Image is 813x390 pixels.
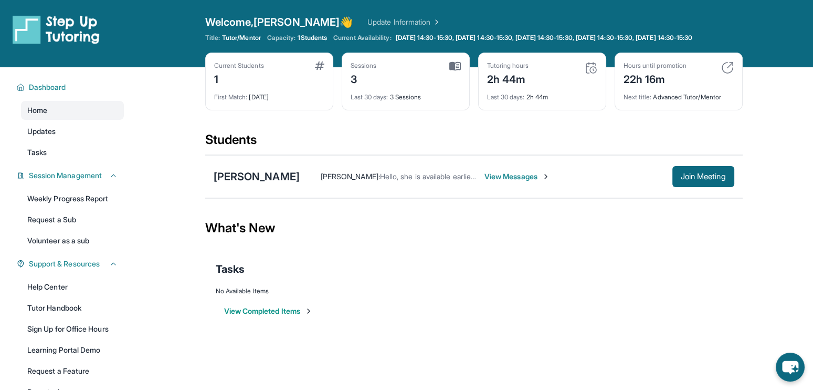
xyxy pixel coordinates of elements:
[21,210,124,229] a: Request a Sub
[721,61,734,74] img: card
[216,262,245,276] span: Tasks
[315,61,324,70] img: card
[214,70,264,87] div: 1
[214,87,324,101] div: [DATE]
[214,61,264,70] div: Current Students
[21,341,124,360] a: Learning Portal Demo
[214,93,248,101] span: First Match :
[21,278,124,296] a: Help Center
[21,101,124,120] a: Home
[267,34,296,42] span: Capacity:
[205,131,743,155] div: Students
[27,126,56,137] span: Updates
[27,147,47,158] span: Tasks
[585,61,597,74] img: card
[321,172,380,181] span: [PERSON_NAME] :
[21,143,124,162] a: Tasks
[21,231,124,250] a: Volunteer as a sub
[487,87,597,101] div: 2h 44m
[216,287,732,295] div: No Available Items
[13,15,100,44] img: logo
[449,61,461,71] img: card
[29,170,102,181] span: Session Management
[484,171,550,182] span: View Messages
[776,353,805,382] button: chat-button
[624,87,734,101] div: Advanced Tutor/Mentor
[21,122,124,141] a: Updates
[487,61,529,70] div: Tutoring hours
[21,320,124,338] a: Sign Up for Office Hours
[396,34,693,42] span: [DATE] 14:30-15:30, [DATE] 14:30-15:30, [DATE] 14:30-15:30, [DATE] 14:30-15:30, [DATE] 14:30-15:30
[430,17,441,27] img: Chevron Right
[367,17,441,27] a: Update Information
[298,34,327,42] span: 1 Students
[25,259,118,269] button: Support & Resources
[624,61,687,70] div: Hours until promotion
[205,34,220,42] span: Title:
[672,166,734,187] button: Join Meeting
[27,105,47,116] span: Home
[394,34,695,42] a: [DATE] 14:30-15:30, [DATE] 14:30-15:30, [DATE] 14:30-15:30, [DATE] 14:30-15:30, [DATE] 14:30-15:30
[214,169,300,184] div: [PERSON_NAME]
[624,70,687,87] div: 22h 16m
[624,93,652,101] span: Next title :
[29,82,66,93] span: Dashboard
[205,15,353,29] span: Welcome, [PERSON_NAME] 👋
[224,306,313,316] button: View Completed Items
[487,93,525,101] span: Last 30 days :
[25,82,118,93] button: Dashboard
[21,362,124,381] a: Request a Feature
[351,61,377,70] div: Sessions
[487,70,529,87] div: 2h 44m
[21,189,124,208] a: Weekly Progress Report
[351,93,388,101] span: Last 30 days :
[681,173,726,180] span: Join Meeting
[351,87,461,101] div: 3 Sessions
[205,205,743,251] div: What's New
[29,259,100,269] span: Support & Resources
[25,170,118,181] button: Session Management
[542,172,550,181] img: Chevron-Right
[222,34,261,42] span: Tutor/Mentor
[351,70,377,87] div: 3
[21,299,124,317] a: Tutor Handbook
[333,34,391,42] span: Current Availability:
[380,172,559,181] span: Hello, she is available earlier [DATE], [DATE] or [DATE]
